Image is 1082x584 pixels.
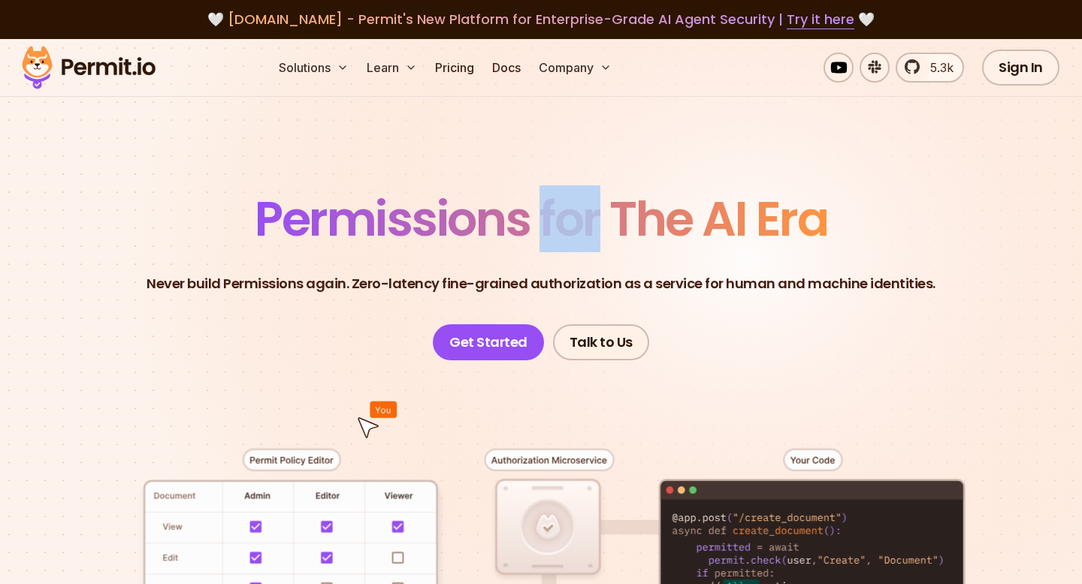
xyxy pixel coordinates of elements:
[429,53,480,83] a: Pricing
[787,10,854,29] a: Try it here
[982,50,1059,86] a: Sign In
[433,324,544,360] a: Get Started
[36,9,1046,30] div: 🤍 🤍
[896,53,964,83] a: 5.3k
[228,10,854,29] span: [DOMAIN_NAME] - Permit's New Platform for Enterprise-Grade AI Agent Security |
[255,185,827,252] span: Permissions for The AI Era
[15,42,162,93] img: Permit logo
[273,53,355,83] button: Solutions
[553,324,649,360] a: Talk to Us
[147,273,935,294] p: Never build Permissions again. Zero-latency fine-grained authorization as a service for human and...
[533,53,618,83] button: Company
[361,53,423,83] button: Learn
[921,59,954,77] span: 5.3k
[486,53,527,83] a: Docs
